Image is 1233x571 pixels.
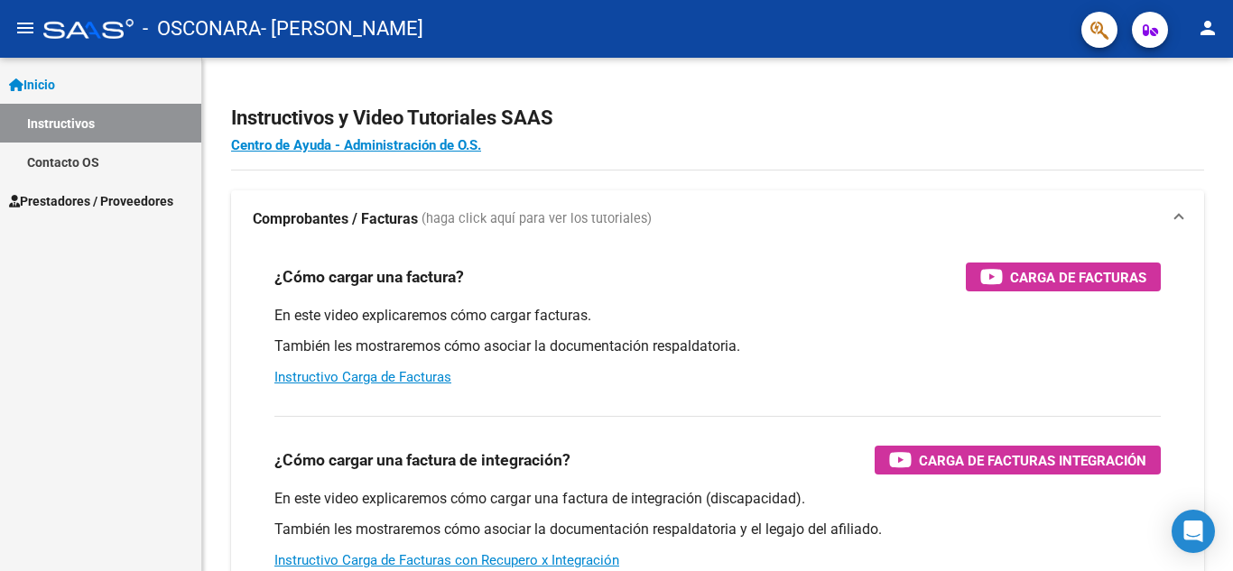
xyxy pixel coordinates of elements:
span: - [PERSON_NAME] [261,9,423,49]
span: Carga de Facturas [1010,266,1146,289]
div: Open Intercom Messenger [1172,510,1215,553]
mat-expansion-panel-header: Comprobantes / Facturas (haga click aquí para ver los tutoriales) [231,190,1204,248]
mat-icon: person [1197,17,1219,39]
span: (haga click aquí para ver los tutoriales) [422,209,652,229]
span: Carga de Facturas Integración [919,449,1146,472]
a: Centro de Ayuda - Administración de O.S. [231,137,481,153]
h3: ¿Cómo cargar una factura? [274,264,464,290]
span: Prestadores / Proveedores [9,191,173,211]
button: Carga de Facturas [966,262,1161,291]
span: Inicio [9,75,55,95]
p: También les mostraremos cómo asociar la documentación respaldatoria y el legajo del afiliado. [274,520,1161,539]
p: En este video explicaremos cómo cargar facturas. [274,306,1161,326]
a: Instructivo Carga de Facturas [274,369,451,385]
p: En este video explicaremos cómo cargar una factura de integración (discapacidad). [274,489,1161,509]
h3: ¿Cómo cargar una factura de integración? [274,447,570,473]
a: Instructivo Carga de Facturas con Recupero x Integración [274,552,619,568]
button: Carga de Facturas Integración [875,446,1161,474]
h2: Instructivos y Video Tutoriales SAAS [231,101,1204,135]
span: - OSCONARA [143,9,261,49]
p: También les mostraremos cómo asociar la documentación respaldatoria. [274,336,1161,356]
strong: Comprobantes / Facturas [253,209,418,229]
mat-icon: menu [14,17,36,39]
